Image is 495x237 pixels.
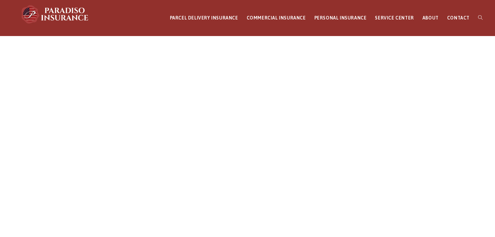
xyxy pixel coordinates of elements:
span: COMMERCIAL INSURANCE [247,15,306,20]
img: Paradiso Insurance [20,5,91,24]
span: SERVICE CENTER [375,15,414,20]
span: PERSONAL INSURANCE [314,15,367,20]
span: CONTACT [447,15,470,20]
span: ABOUT [422,15,439,20]
span: PARCEL DELIVERY INSURANCE [170,15,238,20]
